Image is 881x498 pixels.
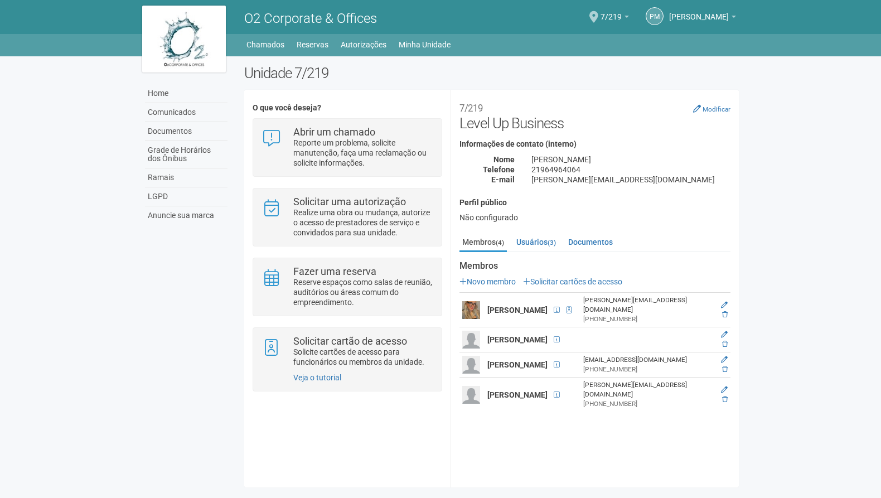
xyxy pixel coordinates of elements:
div: [PHONE_NUMBER] [583,399,710,409]
h2: Level Up Business [459,98,730,132]
a: Abrir um chamado Reporte um problema, solicite manutenção, faça uma reclamação ou solicite inform... [262,127,433,168]
strong: Solicitar uma autorização [293,196,406,207]
div: [PHONE_NUMBER] [583,315,710,324]
p: Solicite cartões de acesso para funcionários ou membros da unidade. [293,347,433,367]
div: [PERSON_NAME][EMAIL_ADDRESS][DOMAIN_NAME] [583,380,710,399]
img: user.png [462,331,480,349]
p: Realize uma obra ou mudança, autorize o acesso de prestadores de serviço e convidados para sua un... [293,207,433,238]
a: Novo membro [459,277,516,286]
a: Reservas [297,37,328,52]
a: Veja o tutorial [293,373,341,382]
a: Grade de Horários dos Ônibus [145,141,227,168]
strong: Nome [493,155,515,164]
a: Documentos [565,234,616,250]
strong: Fazer uma reserva [293,265,376,277]
a: Fazer uma reserva Reserve espaços como salas de reunião, auditórios ou áreas comum do empreendime... [262,267,433,307]
strong: E-mail [491,175,515,184]
div: [PERSON_NAME][EMAIL_ADDRESS][DOMAIN_NAME] [523,175,739,185]
a: Usuários(3) [514,234,559,250]
a: 7/219 [601,14,629,23]
a: Ramais [145,168,227,187]
strong: Abrir um chamado [293,126,375,138]
small: 7/219 [459,103,483,114]
div: [PERSON_NAME] [523,154,739,165]
h4: O que você deseja? [253,104,442,112]
img: logo.jpg [142,6,226,72]
a: Chamados [246,37,284,52]
h4: Informações de contato (interno) [459,140,730,148]
strong: [PERSON_NAME] [487,360,548,369]
a: Excluir membro [722,395,728,403]
small: (3) [548,239,556,246]
img: user.png [462,386,480,404]
h4: Perfil público [459,199,730,207]
a: Minha Unidade [399,37,451,52]
a: Excluir membro [722,311,728,318]
p: Reporte um problema, solicite manutenção, faça uma reclamação ou solicite informações. [293,138,433,168]
a: [PERSON_NAME] [669,14,736,23]
strong: Membros [459,261,730,271]
a: LGPD [145,187,227,206]
div: [PERSON_NAME][EMAIL_ADDRESS][DOMAIN_NAME] [583,296,710,315]
div: [EMAIL_ADDRESS][DOMAIN_NAME] [583,355,710,365]
div: [PHONE_NUMBER] [583,365,710,374]
strong: [PERSON_NAME] [487,306,548,315]
a: Comunicados [145,103,227,122]
a: PM [646,7,664,25]
a: Solicitar uma autorização Realize uma obra ou mudança, autorize o acesso de prestadores de serviç... [262,197,433,238]
a: Solicitar cartão de acesso Solicite cartões de acesso para funcionários ou membros da unidade. [262,336,433,367]
a: Editar membro [721,331,728,339]
a: Home [145,84,227,103]
a: Editar membro [721,386,728,394]
a: Modificar [693,104,730,113]
a: Anuncie sua marca [145,206,227,225]
span: O2 Corporate & Offices [244,11,377,26]
a: Excluir membro [722,365,728,373]
span: 7/219 [601,2,622,21]
p: Reserve espaços como salas de reunião, auditórios ou áreas comum do empreendimento. [293,277,433,307]
strong: Solicitar cartão de acesso [293,335,407,347]
img: user.png [462,301,480,319]
strong: Telefone [483,165,515,174]
a: Solicitar cartões de acesso [523,277,622,286]
h2: Unidade 7/219 [244,65,739,81]
a: Excluir membro [722,340,728,348]
strong: [PERSON_NAME] [487,335,548,344]
div: Não configurado [459,212,730,223]
a: Membros(4) [459,234,507,252]
div: 21964964064 [523,165,739,175]
a: Autorizações [341,37,386,52]
small: Modificar [703,105,730,113]
img: user.png [462,356,480,374]
a: Editar membro [721,356,728,364]
small: (4) [496,239,504,246]
a: Documentos [145,122,227,141]
span: Paulo Mauricio Rodrigues Pinto [669,2,729,21]
strong: [PERSON_NAME] [487,390,548,399]
a: Editar membro [721,301,728,309]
